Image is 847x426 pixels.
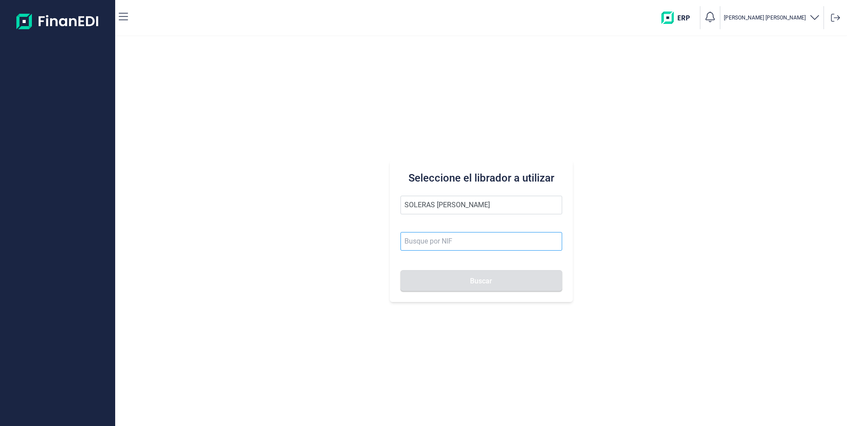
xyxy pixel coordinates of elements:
input: Seleccione la razón social [400,196,562,214]
h3: Seleccione el librador a utilizar [400,171,562,185]
span: Buscar [470,278,492,284]
img: erp [661,12,696,24]
button: [PERSON_NAME] [PERSON_NAME] [724,12,820,24]
input: Busque por NIF [400,232,562,251]
img: Logo de aplicación [16,7,99,35]
p: [PERSON_NAME] [PERSON_NAME] [724,14,806,21]
button: Buscar [400,270,562,291]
